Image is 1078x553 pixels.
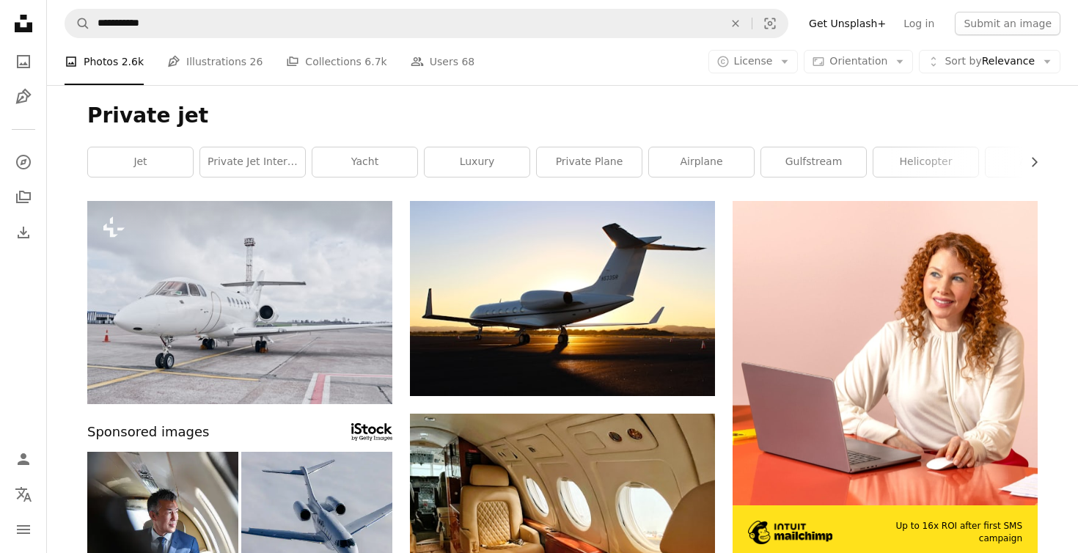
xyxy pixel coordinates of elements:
a: private jet interior [200,147,305,177]
a: Collections 6.7k [286,38,386,85]
a: Photos [9,47,38,76]
a: Log in [895,12,943,35]
span: Sponsored images [87,422,209,443]
button: Sort byRelevance [919,50,1060,73]
a: Users 68 [411,38,475,85]
a: jet [88,147,193,177]
a: helicopter [873,147,978,177]
img: Front view. Turboprop aircraft parked on the runway at daytime. [87,201,392,404]
a: yacht [312,147,417,177]
button: scroll list to the right [1021,147,1038,177]
img: architectural photography of white aircraft [410,201,715,396]
span: 26 [250,54,263,70]
form: Find visuals sitewide [65,9,788,38]
span: License [734,55,773,67]
a: brown leather car seat with white leather seat [410,521,715,535]
a: Illustrations [9,82,38,111]
a: gulfstream [761,147,866,177]
span: Up to 16x ROI after first SMS campaign [854,520,1022,545]
a: Front view. Turboprop aircraft parked on the runway at daytime. [87,296,392,309]
a: Log in / Sign up [9,444,38,474]
a: Collections [9,183,38,212]
button: Clear [719,10,752,37]
button: Language [9,480,38,509]
span: 68 [461,54,474,70]
img: file-1690386555781-336d1949dad1image [748,521,832,544]
a: Explore [9,147,38,177]
button: Orientation [804,50,913,73]
a: Get Unsplash+ [800,12,895,35]
button: Search Unsplash [65,10,90,37]
img: file-1722962837469-d5d3a3dee0c7image [733,201,1038,506]
button: Submit an image [955,12,1060,35]
span: Orientation [829,55,887,67]
a: Illustrations 26 [167,38,263,85]
a: private plane [537,147,642,177]
span: Sort by [945,55,981,67]
a: luxury [425,147,529,177]
button: Visual search [752,10,788,37]
span: Relevance [945,54,1035,69]
button: Menu [9,515,38,544]
button: License [708,50,799,73]
a: Download History [9,218,38,247]
span: 6.7k [364,54,386,70]
a: architectural photography of white aircraft [410,292,715,305]
h1: Private jet [87,103,1038,129]
a: airplane [649,147,754,177]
